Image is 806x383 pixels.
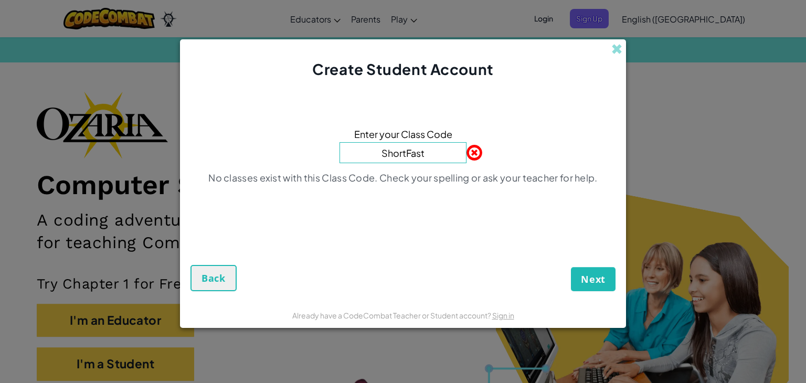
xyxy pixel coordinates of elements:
span: Enter your Class Code [354,126,452,142]
span: Create Student Account [312,60,493,78]
span: Already have a CodeCombat Teacher or Student account? [292,311,492,320]
button: Next [571,267,616,291]
span: Next [581,273,606,285]
span: Back [201,272,226,284]
p: No classes exist with this Class Code. Check your spelling or ask your teacher for help. [208,172,597,184]
button: Back [190,265,237,291]
a: Sign in [492,311,514,320]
